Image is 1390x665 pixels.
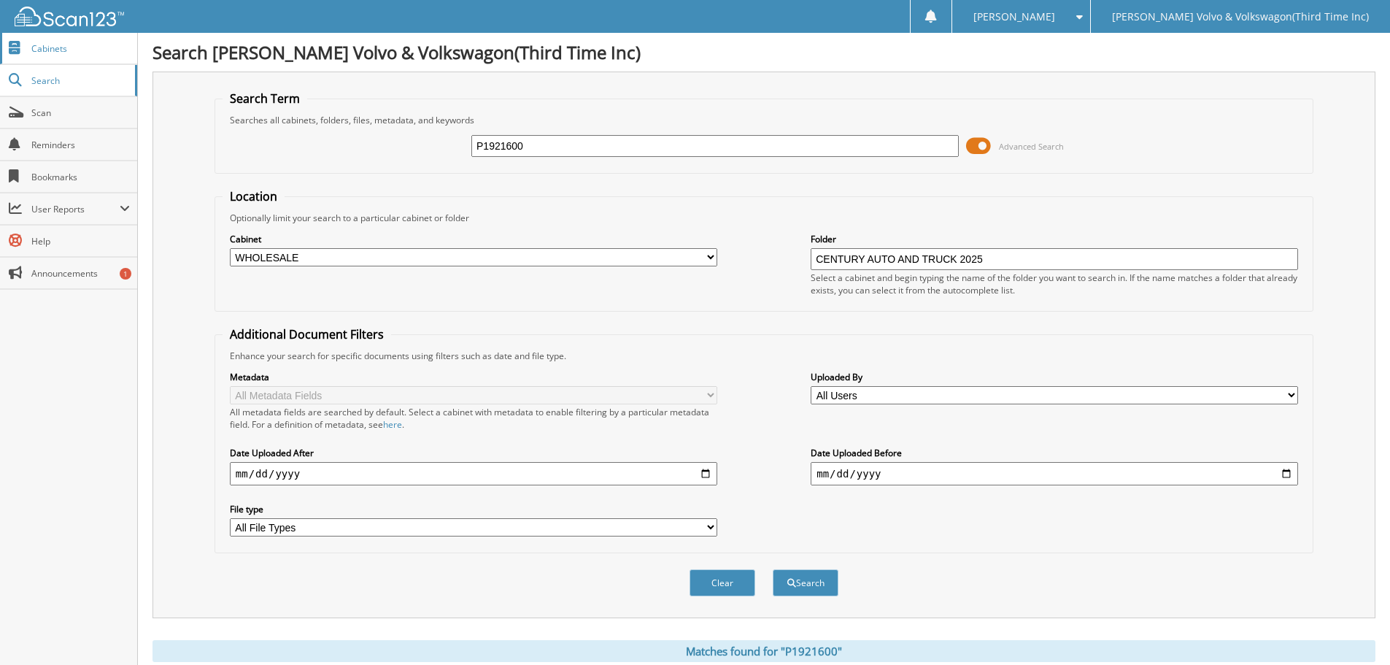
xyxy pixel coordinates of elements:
[1112,12,1369,21] span: [PERSON_NAME] Volvo & Volkswagon(Third Time Inc)
[223,212,1305,224] div: Optionally limit your search to a particular cabinet or folder
[223,114,1305,126] div: Searches all cabinets, folders, files, metadata, and keywords
[973,12,1055,21] span: [PERSON_NAME]
[230,233,717,245] label: Cabinet
[811,272,1298,296] div: Select a cabinet and begin typing the name of the folder you want to search in. If the name match...
[230,371,717,383] label: Metadata
[383,418,402,431] a: here
[690,569,755,596] button: Clear
[223,350,1305,362] div: Enhance your search for specific documents using filters such as date and file type.
[152,40,1375,64] h1: Search [PERSON_NAME] Volvo & Volkswagon(Third Time Inc)
[1317,595,1390,665] iframe: Chat Widget
[230,503,717,515] label: File type
[120,268,131,280] div: 1
[223,91,307,107] legend: Search Term
[223,326,391,342] legend: Additional Document Filters
[230,462,717,485] input: start
[811,233,1298,245] label: Folder
[15,7,124,26] img: scan123-logo-white.svg
[31,267,130,280] span: Announcements
[811,447,1298,459] label: Date Uploaded Before
[31,107,130,119] span: Scan
[31,203,120,215] span: User Reports
[811,462,1298,485] input: end
[223,188,285,204] legend: Location
[31,139,130,151] span: Reminders
[31,42,130,55] span: Cabinets
[31,74,128,87] span: Search
[999,141,1064,152] span: Advanced Search
[230,406,717,431] div: All metadata fields are searched by default. Select a cabinet with metadata to enable filtering b...
[230,447,717,459] label: Date Uploaded After
[31,235,130,247] span: Help
[773,569,838,596] button: Search
[31,171,130,183] span: Bookmarks
[152,640,1375,662] div: Matches found for "P1921600"
[811,371,1298,383] label: Uploaded By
